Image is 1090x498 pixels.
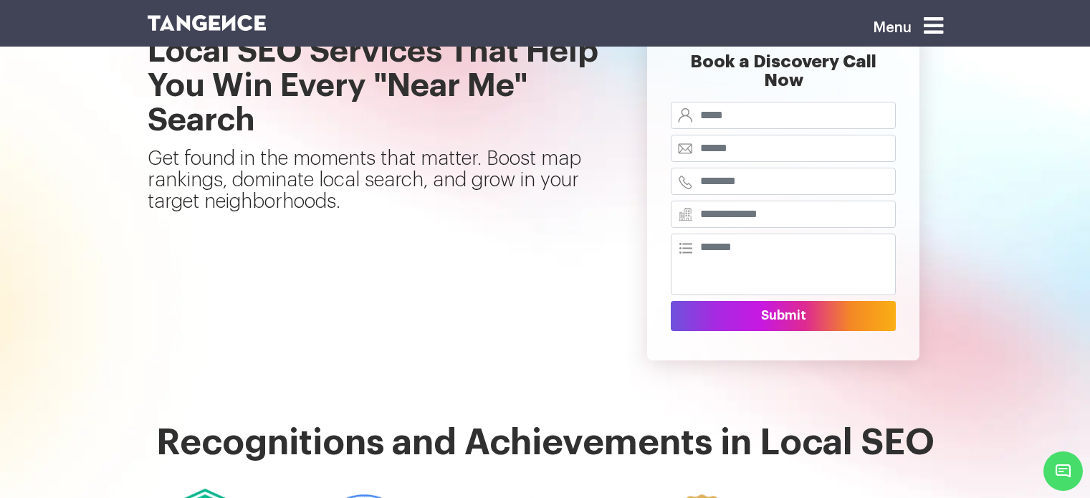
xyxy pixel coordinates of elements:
p: Get found in the moments that matter. Boost map rankings, dominate local search, and grow in your... [148,148,603,224]
h2: Book a Discovery Call Now [671,52,896,102]
h1: Recognitions and Achievements in Local SEO [148,423,943,463]
button: Submit [671,301,896,331]
span: Chat Widget [1043,451,1083,491]
img: logo SVG [148,15,267,31]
